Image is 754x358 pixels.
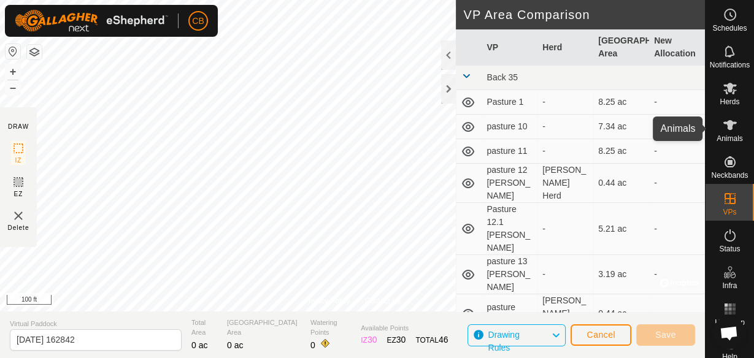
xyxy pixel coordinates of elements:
[192,15,204,28] span: CB
[649,90,705,115] td: -
[717,135,743,142] span: Animals
[542,164,588,202] div: [PERSON_NAME] Herd
[361,323,448,333] span: Available Points
[649,203,705,255] td: -
[361,333,377,346] div: IZ
[593,115,649,139] td: 7.34 ac
[719,245,740,253] span: Status
[542,223,588,235] div: -
[396,335,406,345] span: 30
[439,335,448,345] span: 46
[723,208,736,216] span: VPs
[415,333,448,346] div: TOTAL
[15,10,168,32] img: Gallagher Logo
[8,223,29,232] span: Delete
[655,330,676,340] span: Save
[636,324,695,346] button: Save
[482,139,537,164] td: pasture 11
[710,61,750,69] span: Notifications
[571,324,631,346] button: Cancel
[15,156,22,165] span: IZ
[712,25,747,32] span: Schedules
[593,203,649,255] td: 5.21 ac
[227,340,243,350] span: 0 ac
[482,164,537,203] td: pasture 12 [PERSON_NAME]
[387,333,406,346] div: EZ
[482,255,537,294] td: pasture 13 [PERSON_NAME]
[11,208,26,223] img: VP
[482,294,537,333] td: pasture 13.1
[27,45,42,59] button: Map Layers
[191,340,207,350] span: 0 ac
[542,268,588,281] div: -
[649,164,705,203] td: -
[463,7,705,22] h2: VP Area Comparison
[304,295,350,307] a: Privacy Policy
[227,318,301,338] span: [GEOGRAPHIC_DATA] Area
[593,294,649,333] td: 0.44 ac
[593,139,649,164] td: 8.25 ac
[542,120,588,133] div: -
[310,340,315,350] span: 0
[587,330,615,340] span: Cancel
[593,255,649,294] td: 3.19 ac
[715,319,745,326] span: Heatmap
[482,203,537,255] td: Pasture 12.1 [PERSON_NAME]
[542,145,588,158] div: -
[593,90,649,115] td: 8.25 ac
[542,294,588,333] div: [PERSON_NAME] Herd
[482,115,537,139] td: pasture 10
[487,72,518,82] span: Back 35
[712,316,745,349] a: Open chat
[488,330,519,352] span: Drawing Rules
[649,294,705,333] td: -
[649,29,705,66] th: New Allocation
[649,139,705,164] td: -
[593,29,649,66] th: [GEOGRAPHIC_DATA] Area
[722,282,737,289] span: Infra
[10,319,182,329] span: Virtual Paddock
[482,90,537,115] td: Pasture 1
[711,172,748,179] span: Neckbands
[649,115,705,139] td: -
[720,98,739,105] span: Herds
[542,96,588,109] div: -
[367,335,377,345] span: 30
[593,164,649,203] td: 0.44 ac
[537,29,593,66] th: Herd
[649,255,705,294] td: -
[364,295,401,307] a: Contact Us
[191,318,217,338] span: Total Area
[310,318,351,338] span: Watering Points
[482,29,537,66] th: VP
[6,44,20,59] button: Reset Map
[14,189,23,199] span: EZ
[6,80,20,95] button: –
[6,64,20,79] button: +
[8,122,29,131] div: DRAW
